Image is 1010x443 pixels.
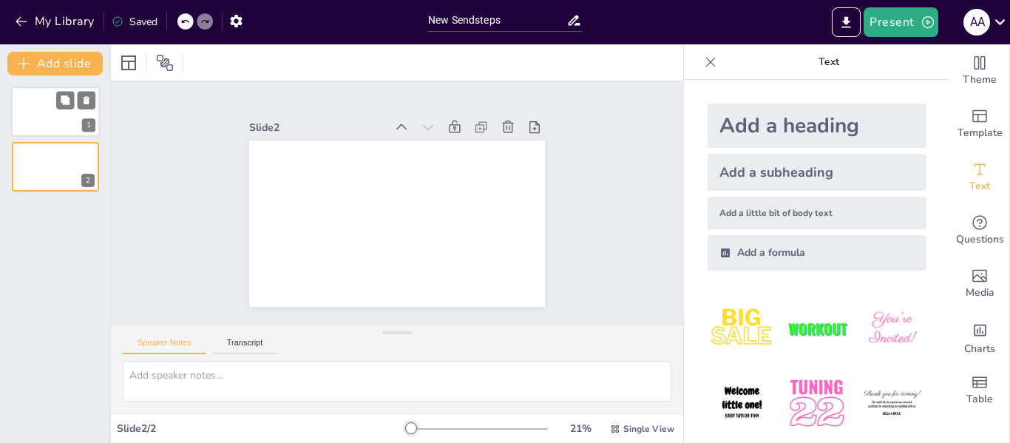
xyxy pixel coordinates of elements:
div: Add ready made slides [950,98,1009,151]
div: 1 [11,87,100,137]
input: Insert title [428,10,566,31]
button: A A [963,7,990,37]
button: Export to PowerPoint [832,7,861,37]
span: Media [966,285,994,301]
img: 6.jpeg [858,369,926,438]
button: My Library [11,10,101,33]
span: Position [156,54,174,72]
span: Template [958,125,1003,141]
span: Table [966,391,993,408]
div: Layout [117,51,140,75]
div: Add charts and graphs [950,311,1009,364]
div: Saved [112,15,157,29]
button: Present [864,7,938,37]
img: 1.jpeg [708,294,776,363]
span: Questions [956,231,1004,248]
div: 1 [82,119,95,132]
div: Add a table [950,364,1009,417]
div: 2 [81,174,95,187]
img: 5.jpeg [782,369,851,438]
div: Slide 2 [303,57,428,137]
div: Add a little bit of body text [708,197,926,229]
div: Add a formula [708,235,926,271]
div: Add a heading [708,104,926,148]
div: Add a subheading [708,154,926,191]
button: Delete Slide [78,91,95,109]
div: Add text boxes [950,151,1009,204]
span: Charts [964,341,995,357]
span: Theme [963,72,997,88]
button: Add slide [7,52,103,75]
div: Slide 2 / 2 [117,422,406,436]
img: 4.jpeg [708,369,776,438]
p: Text [722,44,935,80]
img: 2.jpeg [782,294,851,363]
button: Speaker Notes [123,338,206,354]
div: Add images, graphics, shapes or video [950,257,1009,311]
img: 3.jpeg [858,294,926,363]
span: Single View [623,423,674,435]
div: Get real-time input from your audience [950,204,1009,257]
div: 2 [12,142,99,191]
button: Transcript [212,338,278,354]
span: Text [969,178,990,195]
div: Change the overall theme [950,44,1009,98]
div: 21 % [563,422,598,436]
button: Duplicate Slide [56,91,74,109]
div: A A [963,9,990,35]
